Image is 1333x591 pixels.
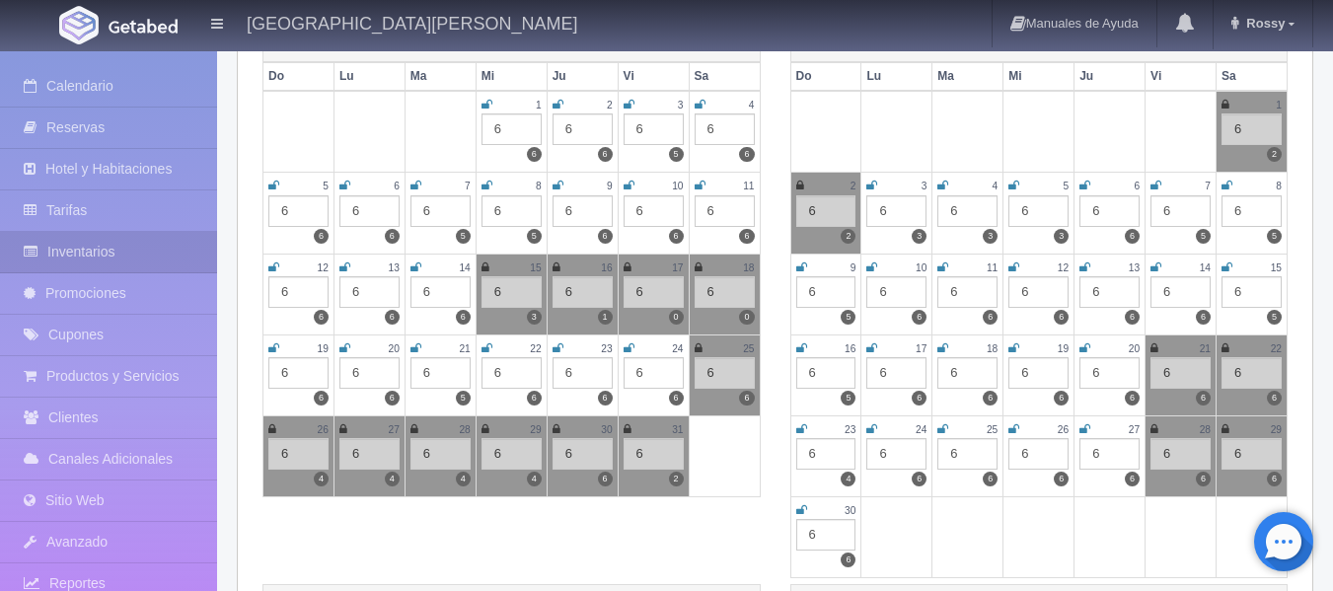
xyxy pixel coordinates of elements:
img: Getabed [59,6,99,44]
div: 6 [1008,438,1069,470]
small: 6 [394,181,400,191]
div: 6 [796,438,856,470]
th: Vi [1146,62,1217,91]
small: 23 [601,343,612,354]
div: 6 [695,357,755,389]
small: 9 [607,181,613,191]
div: 6 [339,195,400,227]
div: 6 [796,519,856,551]
div: 6 [410,195,471,227]
small: 16 [601,262,612,273]
div: 6 [1079,357,1140,389]
th: Vi [618,62,689,91]
label: 5 [841,310,855,325]
div: 6 [937,276,998,308]
small: 7 [465,181,471,191]
small: 3 [678,100,684,111]
div: 6 [1079,195,1140,227]
small: 23 [845,424,855,435]
small: 24 [672,343,683,354]
label: 6 [385,391,400,406]
small: 5 [1064,181,1070,191]
label: 6 [983,310,998,325]
label: 2 [669,472,684,486]
small: 22 [1271,343,1282,354]
div: 6 [624,438,684,470]
label: 6 [912,391,926,406]
label: 5 [456,391,471,406]
small: 2 [851,181,856,191]
small: 14 [459,262,470,273]
th: Lu [861,62,932,91]
label: 6 [1054,391,1069,406]
label: 5 [1267,310,1282,325]
div: 6 [695,276,755,308]
label: 4 [527,472,542,486]
small: 8 [536,181,542,191]
th: Mi [476,62,547,91]
small: 15 [530,262,541,273]
th: Sa [689,62,760,91]
label: 6 [598,391,613,406]
label: 6 [314,310,329,325]
label: 4 [841,472,855,486]
div: 6 [624,195,684,227]
div: 6 [481,276,542,308]
div: 6 [410,438,471,470]
th: Lu [333,62,405,91]
div: 6 [1150,438,1211,470]
div: 6 [796,195,856,227]
div: 6 [339,357,400,389]
div: 6 [866,276,926,308]
div: 6 [1079,276,1140,308]
img: Getabed [109,19,178,34]
label: 3 [527,310,542,325]
th: Ma [405,62,476,91]
label: 3 [1054,229,1069,244]
small: 12 [318,262,329,273]
small: 1 [1276,100,1282,111]
small: 19 [318,343,329,354]
small: 25 [987,424,998,435]
small: 20 [1129,343,1140,354]
label: 6 [1267,391,1282,406]
small: 10 [916,262,926,273]
label: 6 [1125,472,1140,486]
small: 26 [1058,424,1069,435]
small: 28 [459,424,470,435]
label: 6 [739,147,754,162]
div: 6 [268,195,329,227]
div: 6 [1222,438,1282,470]
small: 8 [1276,181,1282,191]
label: 6 [841,553,855,567]
small: 19 [1058,343,1069,354]
small: 11 [743,181,754,191]
label: 6 [739,229,754,244]
label: 6 [1054,310,1069,325]
label: 5 [527,229,542,244]
div: 6 [481,113,542,145]
small: 28 [1200,424,1211,435]
small: 13 [1129,262,1140,273]
div: 6 [866,195,926,227]
label: 6 [385,229,400,244]
div: 6 [1008,357,1069,389]
div: 6 [339,438,400,470]
div: 6 [1150,195,1211,227]
div: 6 [695,195,755,227]
label: 6 [912,472,926,486]
label: 6 [1196,472,1211,486]
div: 6 [410,276,471,308]
label: 6 [527,391,542,406]
label: 6 [1196,310,1211,325]
label: 3 [983,229,998,244]
div: 6 [553,357,613,389]
label: 6 [1125,391,1140,406]
div: 6 [866,357,926,389]
div: 6 [695,113,755,145]
th: Mi [1003,62,1074,91]
th: Do [263,62,334,91]
small: 26 [318,424,329,435]
div: 6 [937,438,998,470]
label: 6 [1054,472,1069,486]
